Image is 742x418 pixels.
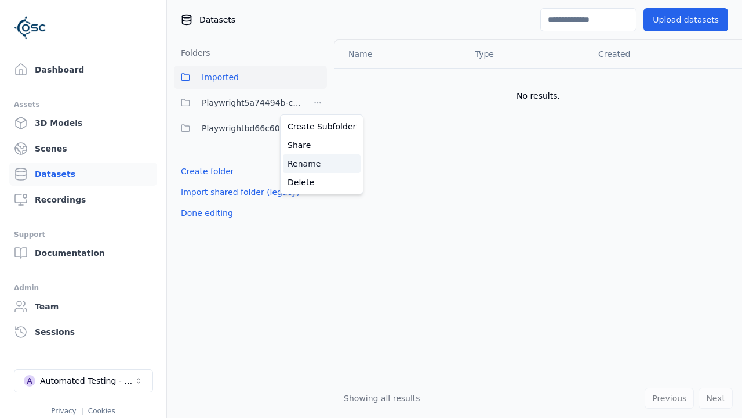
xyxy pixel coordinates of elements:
a: Create Subfolder [283,117,361,136]
a: Rename [283,154,361,173]
a: Share [283,136,361,154]
a: Delete [283,173,361,192]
